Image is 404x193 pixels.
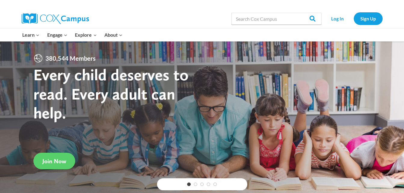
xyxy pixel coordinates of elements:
span: About [104,31,122,39]
a: 5 [213,182,217,186]
span: Explore [75,31,97,39]
a: Log In [325,12,351,25]
nav: Primary Navigation [19,29,126,41]
a: Sign Up [354,12,383,25]
strong: Every child deserves to read. Every adult can help. [33,65,189,122]
a: 1 [187,182,191,186]
span: 380,544 Members [43,54,98,63]
nav: Secondary Navigation [325,12,383,25]
a: 4 [207,182,210,186]
span: Learn [22,31,39,39]
input: Search Cox Campus [231,13,322,25]
a: 3 [200,182,204,186]
img: Cox Campus [22,13,89,24]
a: 2 [194,182,197,186]
span: Engage [47,31,67,39]
a: Join Now [33,153,75,169]
span: Join Now [42,158,66,165]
